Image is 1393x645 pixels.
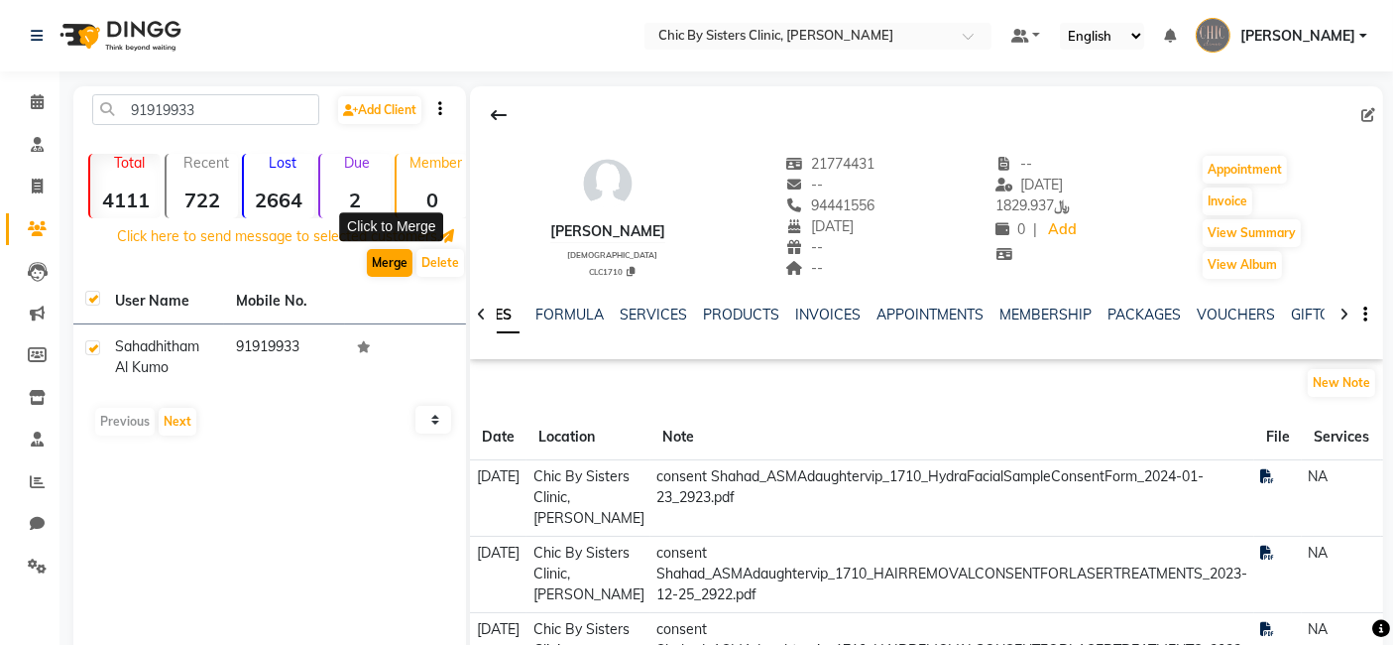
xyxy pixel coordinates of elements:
span: 94441556 [786,196,875,214]
td: 91919933 [224,324,345,390]
span: ﷼ [1054,196,1070,214]
img: avatar [578,154,638,213]
div: [PERSON_NAME] [550,221,665,242]
span: hitham al kumo [115,337,199,376]
span: -- [786,238,824,256]
button: Delete [416,249,464,277]
p: Lost [252,154,314,172]
input: Search by Name/Mobile/Email/Code [92,94,319,125]
a: SERVICES [620,306,687,323]
a: Add Client [338,96,421,124]
p: Due [324,154,391,172]
div: Click here to send message to selected customers. [66,226,489,247]
a: Add [1045,216,1080,244]
span: [PERSON_NAME] [1240,26,1355,47]
span: NA [1308,467,1328,485]
strong: 2 [320,188,391,212]
a: INVOICES [795,306,861,323]
td: consent Shahad_ASMAdaughtervip_1710_HAIRREMOVALCONSENTFORLASERTREATMENTS_2023-12-25_2922.pdf [650,536,1254,612]
th: Note [650,415,1254,460]
span: [DATE] [477,467,520,485]
img: logo [51,8,186,64]
span: 0 [995,220,1025,238]
th: User Name [103,279,224,324]
strong: 0 [397,188,467,212]
a: FORMULA [535,306,604,323]
strong: 722 [167,188,237,212]
button: Invoice [1203,188,1252,215]
a: VOUCHERS [1197,306,1275,323]
p: Member [405,154,467,172]
p: Total [98,154,161,172]
button: Next [159,408,196,436]
a: APPOINTMENTS [876,306,984,323]
div: Back to Client [478,96,520,134]
span: [DATE] [995,176,1064,193]
span: -- [995,155,1033,173]
a: MEMBERSHIP [999,306,1092,323]
button: View Album [1203,251,1282,279]
a: PACKAGES [1107,306,1181,323]
button: New Note [1308,369,1375,397]
strong: 4111 [90,188,161,212]
a: PRODUCTS [703,306,779,323]
span: NA [1308,620,1328,638]
th: Mobile No. [224,279,345,324]
td: consent Shahad_ASMAdaughtervip_1710_HydraFacialSampleConsentForm_2024-01-23_2923.pdf [650,460,1254,537]
span: -- [786,176,824,193]
button: Merge [367,249,412,277]
th: Date [470,415,526,460]
span: -- [786,259,824,277]
td: Chic By Sisters Clinic, [PERSON_NAME] [526,536,650,612]
img: EILISH FOX [1196,18,1230,53]
p: Recent [174,154,237,172]
span: NA [1308,544,1328,562]
strong: 2664 [244,188,314,212]
div: CLC1710 [558,264,665,278]
th: Services [1302,415,1381,460]
button: View Summary [1203,219,1301,247]
span: [DATE] [477,620,520,638]
span: | [1033,219,1037,240]
td: Chic By Sisters Clinic, [PERSON_NAME] [526,460,650,537]
button: Appointment [1203,156,1287,184]
span: 1829.937 [995,196,1070,214]
span: [DATE] [786,217,855,235]
span: 21774431 [786,155,875,173]
th: Location [526,415,650,460]
a: GIFTCARDS [1291,306,1368,323]
span: sahad [115,337,156,355]
div: Click to Merge [339,212,443,241]
span: [DATE] [477,544,520,562]
span: [DEMOGRAPHIC_DATA] [567,250,657,260]
th: File [1254,415,1302,460]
